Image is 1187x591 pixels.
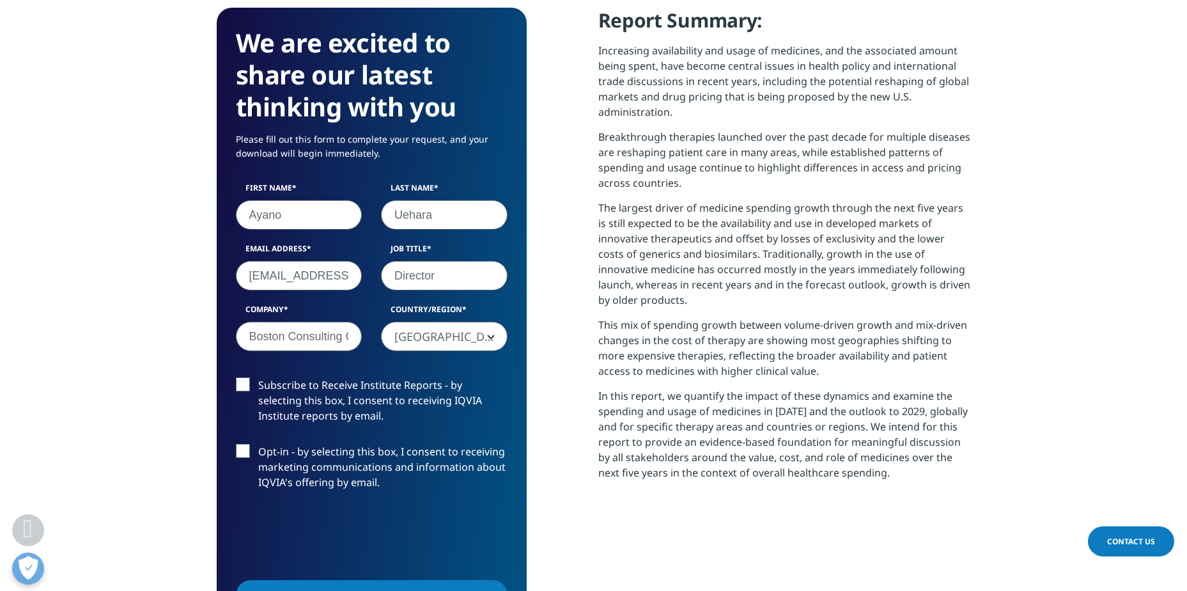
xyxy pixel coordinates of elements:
p: This mix of spending growth between volume-driven growth and mix-driven changes in the cost of th... [598,317,971,388]
a: Contact Us [1088,526,1174,556]
span: Singapore [381,322,508,351]
label: Company [236,304,362,322]
span: Contact Us [1107,536,1155,547]
p: The largest driver of medicine spending growth through the next five years is still expected to b... [598,200,971,317]
p: Breakthrough therapies launched over the past decade for multiple diseases are reshaping patient ... [598,129,971,200]
iframe: reCAPTCHA [236,510,430,560]
label: Job Title [381,243,508,261]
p: In this report, we quantify the impact of these dynamics and examine the spending and usage of me... [598,388,971,490]
h4: Report Summary: [598,8,971,43]
button: Open Preferences [12,553,44,585]
span: Singapore [382,322,507,352]
label: Email Address [236,243,362,261]
label: Opt-in - by selecting this box, I consent to receiving marketing communications and information a... [236,444,508,497]
label: Subscribe to Receive Institute Reports - by selecting this box, I consent to receiving IQVIA Inst... [236,377,508,430]
p: Please fill out this form to complete your request, and your download will begin immediately. [236,132,508,170]
label: First Name [236,182,362,200]
p: Increasing availability and usage of medicines, and the associated amount being spent, have becom... [598,43,971,129]
h3: We are excited to share our latest thinking with you [236,27,508,123]
label: Country/Region [381,304,508,322]
label: Last Name [381,182,508,200]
